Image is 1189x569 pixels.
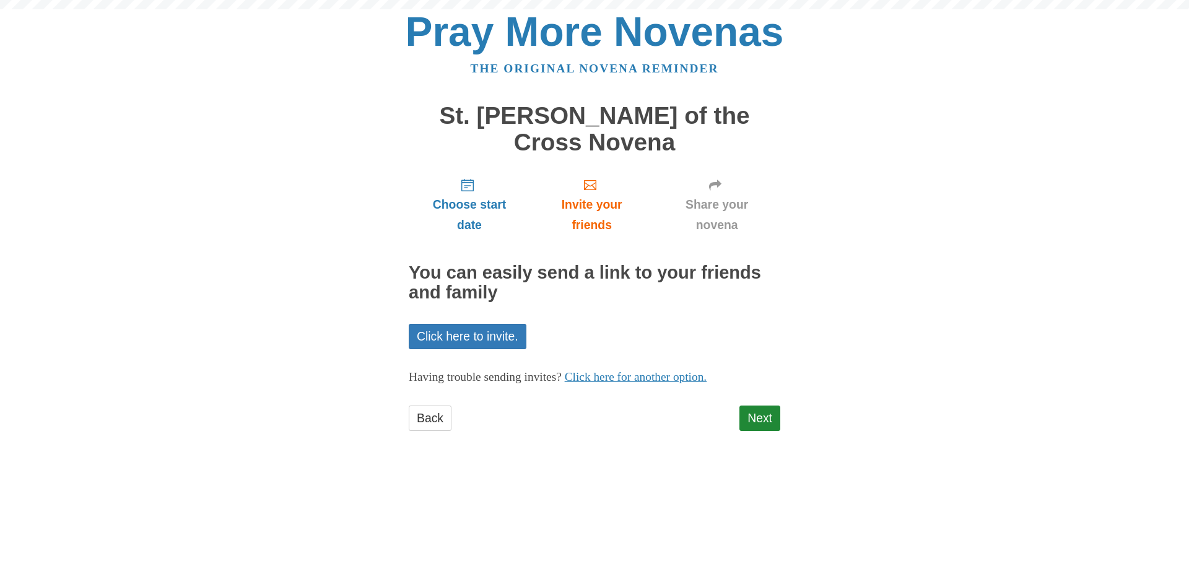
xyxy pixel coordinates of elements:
a: Pray More Novenas [406,9,784,54]
a: Share your novena [653,168,780,241]
h2: You can easily send a link to your friends and family [409,263,780,303]
a: Click here for another option. [565,370,707,383]
span: Invite your friends [542,194,641,235]
a: Invite your friends [530,168,653,241]
span: Share your novena [666,194,768,235]
span: Choose start date [421,194,518,235]
span: Having trouble sending invites? [409,370,562,383]
a: Next [739,406,780,431]
a: The original novena reminder [471,62,719,75]
a: Back [409,406,451,431]
h1: St. [PERSON_NAME] of the Cross Novena [409,103,780,155]
a: Click here to invite. [409,324,526,349]
a: Choose start date [409,168,530,241]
